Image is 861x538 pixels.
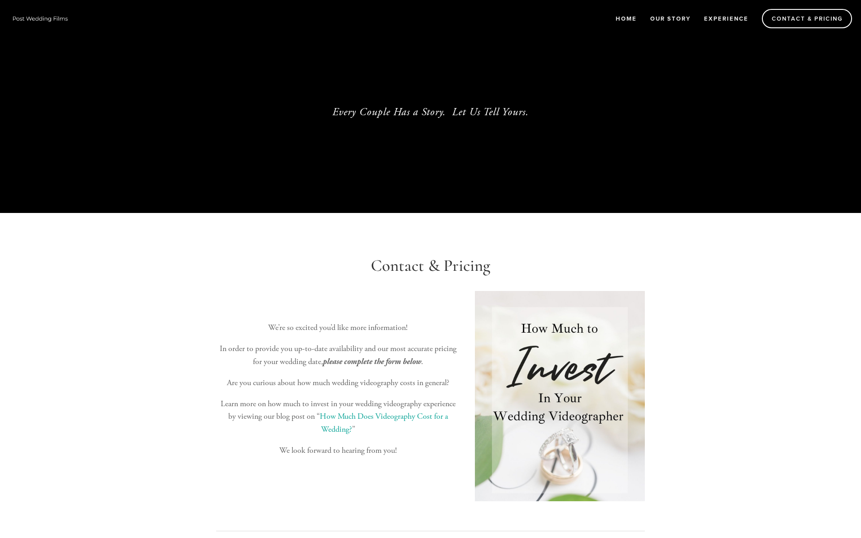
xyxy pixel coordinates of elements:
[323,357,421,366] em: please complete the form below
[230,104,631,120] p: Every Couple Has a Story. Let Us Tell Yours.
[216,343,460,369] p: In order to provide you up-to-date availability and our most accurate pricing for your wedding da...
[320,411,450,434] a: How Much Does Videography Cost for a Wedding?
[610,11,643,26] a: Home
[216,398,460,436] p: Learn more on how much to invest in your wedding videography experience by viewing our blog post ...
[216,444,460,457] p: We look forward to hearing from you!
[9,12,72,25] img: Wisconsin Wedding Videographer
[216,256,645,276] h1: Contact & Pricing
[644,11,696,26] a: Our Story
[698,11,754,26] a: Experience
[216,321,460,334] p: We’re so excited you’d like more information!
[216,377,460,390] p: Are you curious about how much wedding videography costs in general?
[762,9,852,28] a: Contact & Pricing
[475,291,645,501] img: How much does videography cost for a wedding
